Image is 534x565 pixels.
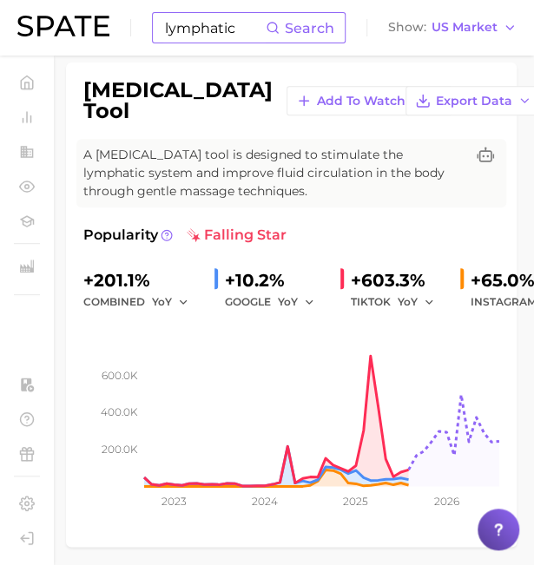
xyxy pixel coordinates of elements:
[83,292,201,312] div: combined
[278,292,315,312] button: YoY
[388,23,426,32] span: Show
[285,20,334,36] span: Search
[152,292,189,312] button: YoY
[83,146,465,200] span: A [MEDICAL_DATA] tool is designed to stimulate the lymphatic system and improve fluid circulation...
[287,86,452,115] button: Add to Watchlist
[436,94,512,108] span: Export Data
[384,16,521,39] button: ShowUS Market
[83,80,273,122] h1: [MEDICAL_DATA] tool
[351,266,446,294] div: +603.3%
[14,525,40,551] a: Log out. Currently logged in with e-mail cpulice@yellowwoodpartners.com.
[163,13,266,43] input: Search here for a brand, industry, or ingredient
[187,225,287,246] span: falling star
[278,294,298,309] span: YoY
[398,294,418,309] span: YoY
[225,292,326,312] div: GOOGLE
[434,495,459,508] tspan: 2026
[432,23,498,32] span: US Market
[83,266,201,294] div: +201.1%
[351,292,446,312] div: TIKTOK
[83,225,158,246] span: Popularity
[252,495,278,508] tspan: 2024
[187,228,201,242] img: falling star
[152,294,172,309] span: YoY
[225,266,326,294] div: +10.2%
[162,495,187,508] tspan: 2023
[317,94,424,108] span: Add to Watchlist
[398,292,435,312] button: YoY
[17,16,109,36] img: SPATE
[343,495,368,508] tspan: 2025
